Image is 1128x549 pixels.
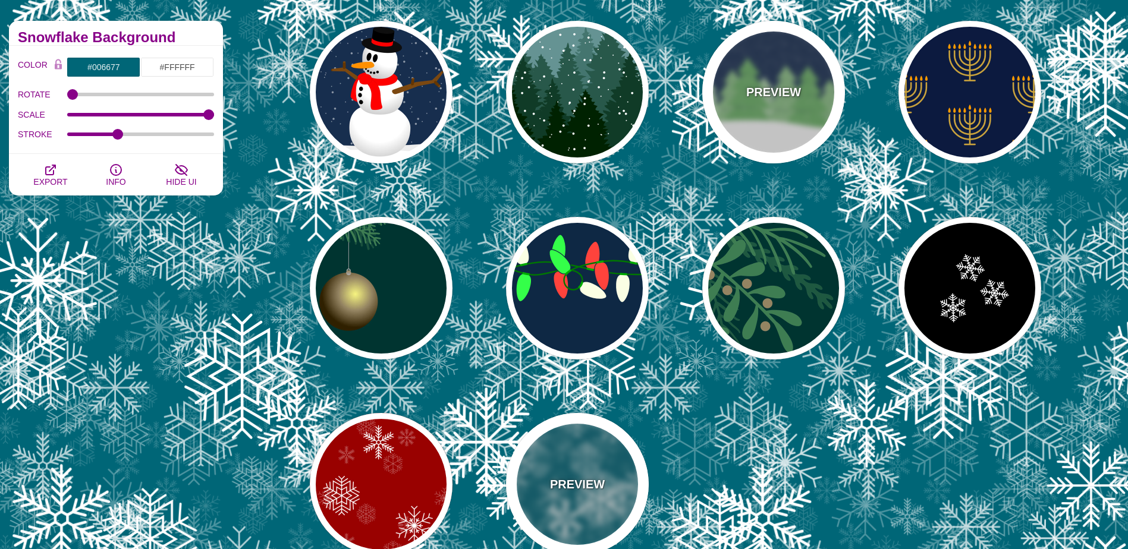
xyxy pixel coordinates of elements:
button: PREVIEWvector style pine trees in snowy scene [702,21,845,163]
label: STROKE [18,127,67,142]
button: INFO [83,154,149,195]
button: white snowflakes on black background [898,217,1041,359]
label: COLOR [18,57,49,77]
button: HIDE UI [149,154,214,195]
button: Color Lock [49,57,67,74]
span: HIDE UI [166,177,196,187]
button: EXPORT [18,154,83,195]
p: PREVIEW [550,475,605,493]
button: gold tree ornament hanging from pine branch in vector [310,217,453,359]
p: PREVIEW [746,83,801,101]
label: SCALE [18,107,67,122]
span: EXPORT [33,177,67,187]
button: vector forest trees fading into snowy mist [506,21,649,163]
span: INFO [106,177,125,187]
button: vector art snowman with black hat, branch arms, and carrot nose [310,21,453,163]
button: vector menorahs in alternating grid on dark blue background [898,21,1041,163]
button: Christmas lights drawn in vector art [506,217,649,359]
label: ROTATE [18,87,67,102]
button: various vector plants [702,217,845,359]
h2: Snowflake Background [18,33,214,42]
